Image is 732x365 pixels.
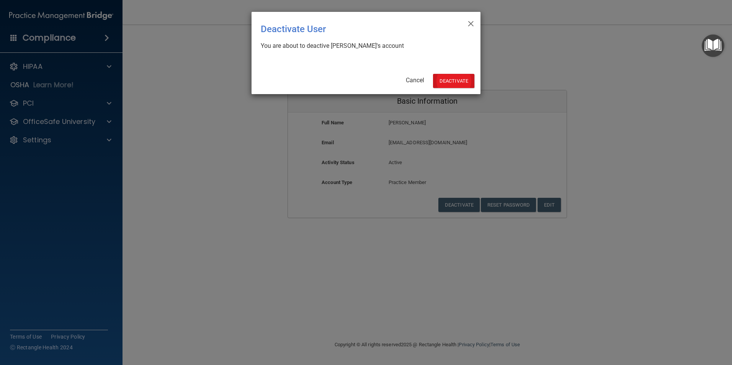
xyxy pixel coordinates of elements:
span: × [467,15,474,30]
a: Cancel [406,77,424,84]
button: Deactivate [433,74,474,88]
button: Open Resource Center [702,34,724,57]
div: Deactivate User [261,18,440,40]
div: You are about to deactive [PERSON_NAME]'s account [261,42,465,50]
